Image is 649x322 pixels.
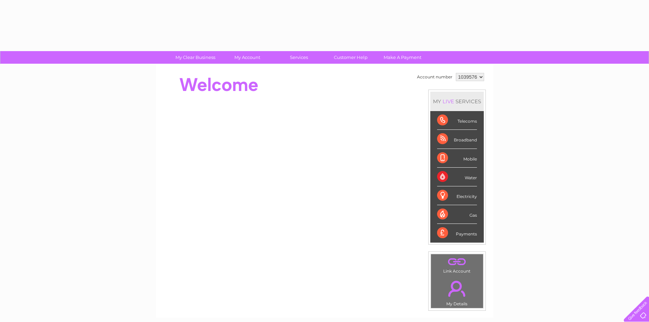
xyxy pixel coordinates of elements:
[271,51,327,64] a: Services
[433,256,481,268] a: .
[415,71,454,83] td: Account number
[431,275,483,308] td: My Details
[437,149,477,168] div: Mobile
[437,186,477,205] div: Electricity
[437,130,477,149] div: Broadband
[437,205,477,224] div: Gas
[431,254,483,275] td: Link Account
[430,92,484,111] div: MY SERVICES
[219,51,275,64] a: My Account
[437,224,477,242] div: Payments
[441,98,455,105] div: LIVE
[437,111,477,130] div: Telecoms
[167,51,223,64] a: My Clear Business
[433,277,481,301] a: .
[437,168,477,186] div: Water
[374,51,431,64] a: Make A Payment
[323,51,379,64] a: Customer Help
